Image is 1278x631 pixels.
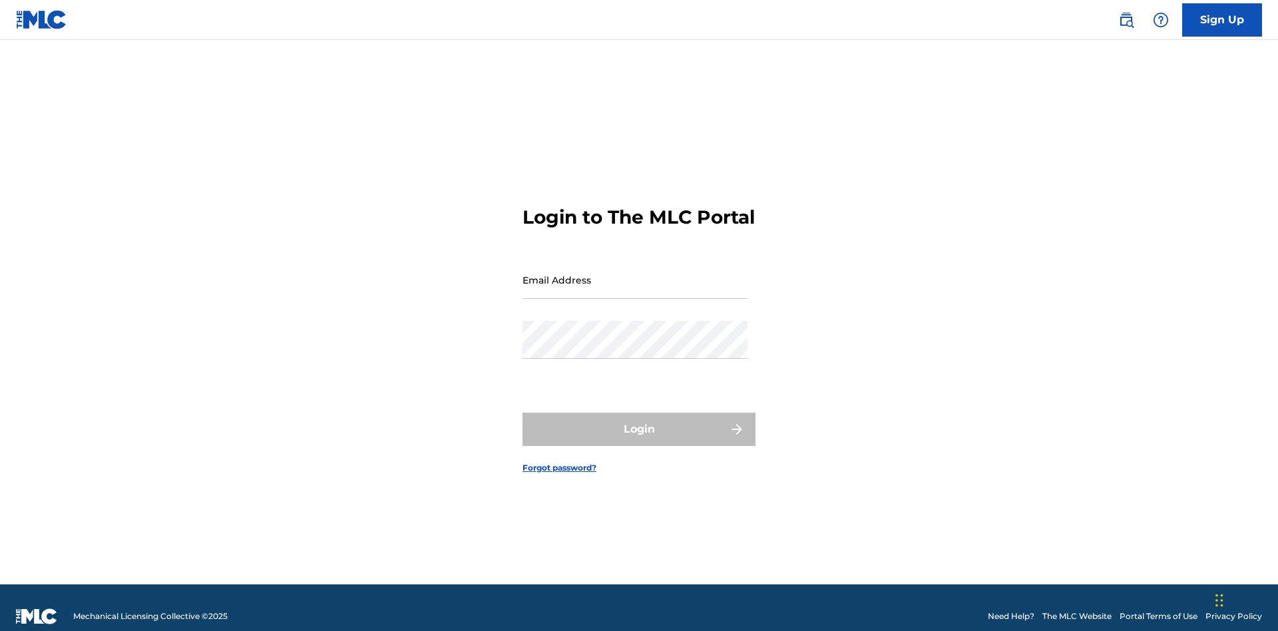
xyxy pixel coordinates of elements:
iframe: Chat Widget [1211,567,1278,631]
img: logo [16,608,57,624]
a: Public Search [1113,7,1140,33]
a: Sign Up [1182,3,1262,37]
h3: Login to The MLC Portal [523,206,755,229]
a: Privacy Policy [1205,610,1262,622]
a: Forgot password? [523,462,596,474]
a: Portal Terms of Use [1120,610,1197,622]
img: help [1153,12,1169,28]
div: Help [1148,7,1174,33]
span: Mechanical Licensing Collective © 2025 [73,610,228,622]
a: The MLC Website [1042,610,1112,622]
div: Drag [1215,580,1223,620]
img: MLC Logo [16,10,67,29]
img: search [1118,12,1134,28]
a: Need Help? [988,610,1034,622]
